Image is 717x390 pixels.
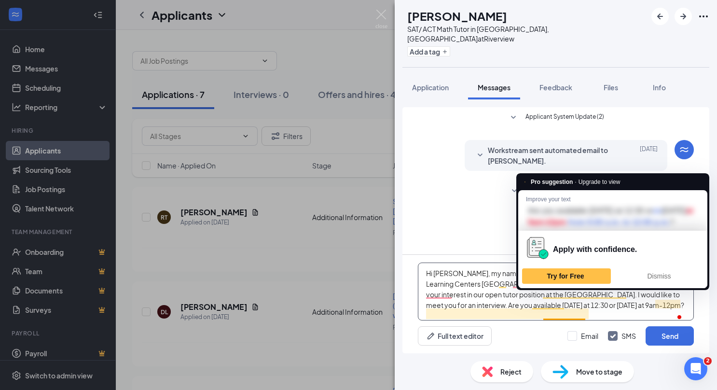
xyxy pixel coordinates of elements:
[640,145,658,166] span: [DATE]
[677,11,689,22] svg: ArrowRight
[508,112,604,124] button: SmallChevronDownApplicant System Update (2)
[508,112,519,124] svg: SmallChevronDown
[488,145,614,166] span: Workstream sent automated email to [PERSON_NAME].
[525,112,604,124] span: Applicant System Update (2)
[500,366,522,377] span: Reject
[407,8,507,24] h1: [PERSON_NAME]
[474,150,486,161] svg: SmallChevronDown
[576,366,622,377] span: Move to stage
[407,46,450,56] button: PlusAdd a tag
[654,11,666,22] svg: ArrowLeftNew
[418,263,694,320] textarea: To enrich screen reader interactions, please activate Accessibility in Grammarly extension settings
[646,326,694,346] button: Send
[412,83,449,92] span: Application
[678,144,690,155] svg: WorkstreamLogo
[675,8,692,25] button: ArrowRight
[698,11,709,22] svg: Ellipses
[509,185,604,197] button: SmallChevronDownApplicant System Update (1)
[418,326,492,346] button: Full text editorPen
[651,8,669,25] button: ArrowLeftNew
[407,24,647,43] div: SAT/ ACT Math Tutor in [GEOGRAPHIC_DATA], [GEOGRAPHIC_DATA] at Riverview
[539,83,572,92] span: Feedback
[509,185,520,197] svg: SmallChevronDown
[442,49,448,55] svg: Plus
[478,83,510,92] span: Messages
[426,331,436,341] svg: Pen
[653,83,666,92] span: Info
[684,357,707,380] iframe: Intercom live chat
[704,357,712,365] span: 2
[604,83,618,92] span: Files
